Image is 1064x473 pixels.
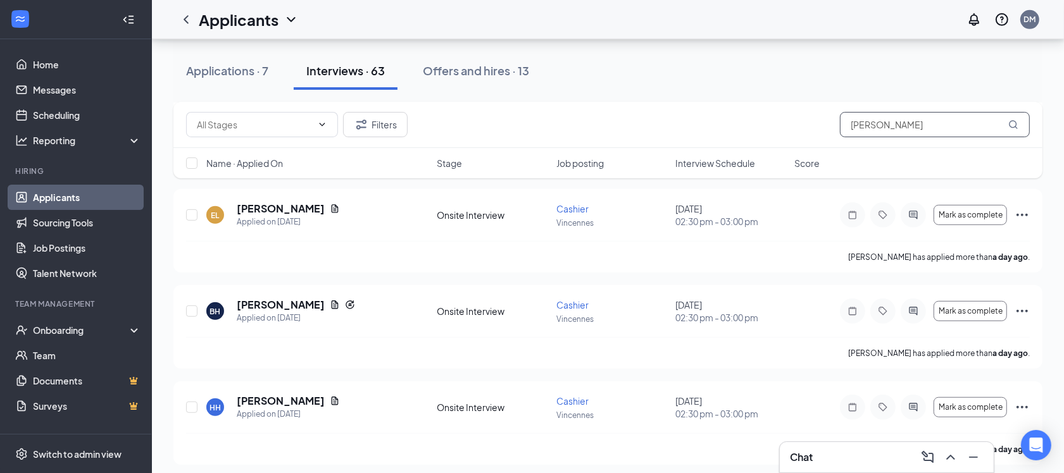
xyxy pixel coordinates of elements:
p: [PERSON_NAME] has applied more than . [848,348,1030,359]
h3: Chat [790,450,813,464]
div: Applied on [DATE] [237,216,340,228]
div: Applications · 7 [186,63,268,78]
span: 02:30 pm - 03:00 pm [675,311,787,324]
span: Stage [437,157,463,169]
div: Onsite Interview [437,209,549,221]
svg: Reapply [345,300,355,310]
div: EL [211,210,220,221]
svg: Notifications [967,12,982,27]
div: DM [1024,14,1036,25]
input: Search in interviews [840,112,1030,137]
div: [DATE] [675,298,787,324]
svg: Ellipses [1015,400,1030,415]
span: Job posting [556,157,604,169]
svg: Filter [354,117,369,132]
svg: WorkstreamLogo [14,13,27,25]
svg: Note [845,306,860,316]
a: Messages [33,77,141,102]
button: Mark as complete [934,301,1007,321]
p: Vincennes [556,410,668,421]
div: [DATE] [675,395,787,420]
span: Cashier [556,203,589,214]
span: Mark as complete [939,211,1003,219]
a: Team [33,343,141,368]
svg: Document [330,204,340,214]
div: Reporting [33,134,142,147]
svg: Settings [15,448,28,460]
svg: Ellipses [1015,207,1030,223]
svg: Analysis [15,134,28,147]
svg: Tag [875,402,891,412]
svg: ActiveChat [906,210,921,220]
svg: ChevronDown [317,120,327,130]
div: Onsite Interview [437,305,549,317]
a: SurveysCrown [33,393,141,419]
svg: UserCheck [15,324,28,336]
span: Interview Schedule [675,157,755,169]
h5: [PERSON_NAME] [237,394,325,408]
svg: ChevronUp [943,450,958,465]
svg: Document [330,300,340,310]
p: Vincennes [556,314,668,324]
div: Team Management [15,298,139,309]
div: Open Intercom Messenger [1021,430,1051,460]
span: 02:30 pm - 03:00 pm [675,215,787,228]
a: Home [33,52,141,77]
div: Payroll [15,431,139,442]
span: Mark as complete [939,403,1003,412]
h5: [PERSON_NAME] [237,298,325,312]
button: Mark as complete [934,205,1007,225]
p: [PERSON_NAME] has applied more than . [848,252,1030,262]
span: Score [794,157,820,169]
input: All Stages [197,118,312,132]
svg: ActiveChat [906,402,921,412]
div: HH [210,402,221,413]
button: ComposeMessage [918,447,938,467]
svg: Note [845,210,860,220]
div: Interviews · 63 [306,63,385,78]
h5: [PERSON_NAME] [237,202,325,216]
svg: ChevronLeft [178,12,194,27]
svg: Document [330,396,340,406]
span: Name · Applied On [206,157,283,169]
svg: QuestionInfo [994,12,1010,27]
a: Talent Network [33,261,141,286]
b: a day ago [992,445,1028,454]
span: Mark as complete [939,307,1003,316]
svg: Tag [875,306,891,316]
button: Filter Filters [343,112,408,137]
div: [DATE] [675,202,787,228]
span: Cashier [556,299,589,310]
a: Sourcing Tools [33,210,141,235]
svg: MagnifyingGlass [1008,120,1018,130]
b: a day ago [992,348,1028,358]
div: Applied on [DATE] [237,408,340,421]
svg: Tag [875,210,891,220]
svg: Ellipses [1015,304,1030,319]
p: Vincennes [556,218,668,228]
svg: ChevronDown [284,12,299,27]
a: Job Postings [33,235,141,261]
svg: ActiveChat [906,306,921,316]
svg: Note [845,402,860,412]
a: Applicants [33,185,141,210]
div: BH [210,306,221,317]
svg: Collapse [122,13,135,26]
span: 02:30 pm - 03:00 pm [675,407,787,420]
button: ChevronUp [941,447,961,467]
b: a day ago [992,252,1028,262]
div: Hiring [15,166,139,176]
div: Offers and hires · 13 [423,63,529,78]
svg: ComposeMessage [920,450,936,465]
div: Onboarding [33,324,130,336]
svg: Minimize [966,450,981,465]
span: Cashier [556,395,589,407]
div: Switch to admin view [33,448,122,460]
a: DocumentsCrown [33,368,141,393]
h1: Applicants [199,9,279,30]
div: Applied on [DATE] [237,312,355,324]
button: Minimize [963,447,984,467]
button: Mark as complete [934,397,1007,417]
div: Onsite Interview [437,401,549,414]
